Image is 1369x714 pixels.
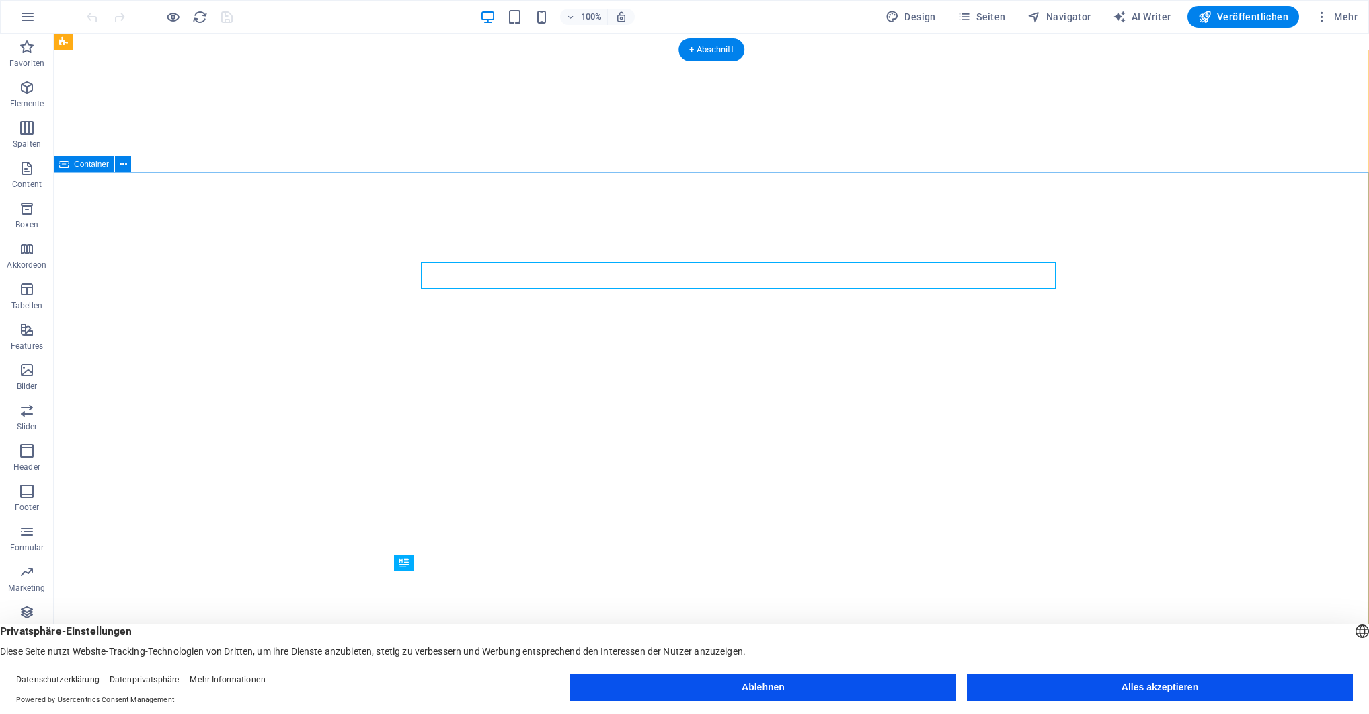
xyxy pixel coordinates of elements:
[15,219,38,230] p: Boxen
[880,6,941,28] button: Design
[8,583,45,594] p: Marketing
[10,98,44,109] p: Elemente
[17,381,38,392] p: Bilder
[11,300,42,311] p: Tabellen
[1198,10,1288,24] span: Veröffentlichen
[17,421,38,432] p: Slider
[1022,6,1097,28] button: Navigator
[678,38,744,61] div: + Abschnitt
[1310,6,1363,28] button: Mehr
[165,9,181,25] button: Klicke hier, um den Vorschau-Modus zu verlassen
[12,179,42,190] p: Content
[560,9,608,25] button: 100%
[1315,10,1358,24] span: Mehr
[6,623,47,634] p: Collections
[580,9,602,25] h6: 100%
[13,139,41,149] p: Spalten
[952,6,1011,28] button: Seiten
[11,341,43,351] p: Features
[880,6,941,28] div: Design (Strg+Alt+Y)
[615,11,627,23] i: Bei Größenänderung Zoomstufe automatisch an das gewählte Gerät anpassen.
[74,160,109,168] span: Container
[10,542,44,553] p: Formular
[1187,6,1299,28] button: Veröffentlichen
[1107,6,1177,28] button: AI Writer
[1027,10,1091,24] span: Navigator
[192,9,208,25] i: Seite neu laden
[15,502,39,513] p: Footer
[1113,10,1171,24] span: AI Writer
[9,58,44,69] p: Favoriten
[13,462,40,472] p: Header
[7,260,46,271] p: Akkordeon
[192,9,208,25] button: reload
[886,10,936,24] span: Design
[957,10,1006,24] span: Seiten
